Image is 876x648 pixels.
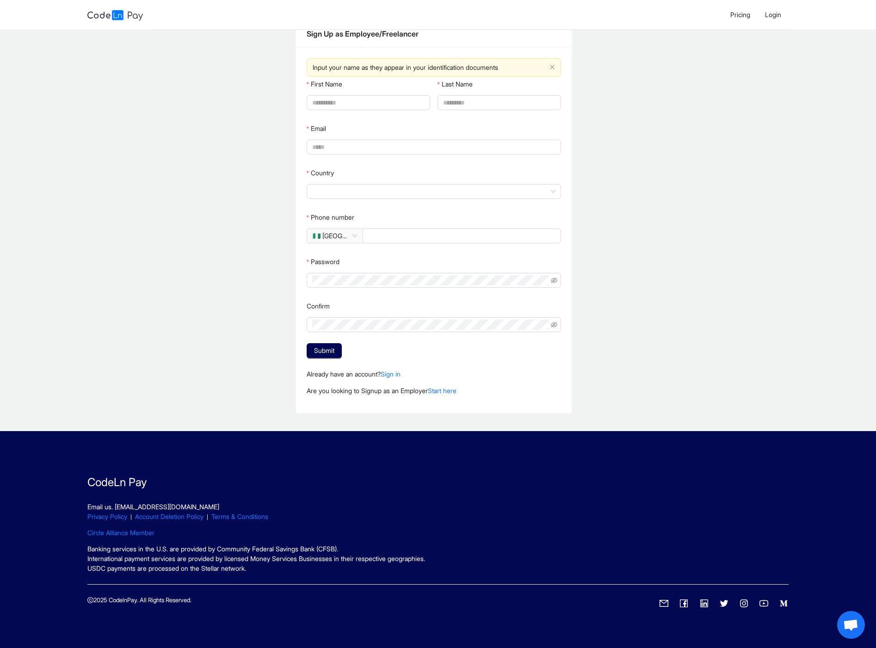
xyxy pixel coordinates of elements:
[307,121,326,136] label: Email
[720,599,728,608] span: twitter
[87,503,219,511] a: Email us. [EMAIL_ADDRESS][DOMAIN_NAME]
[87,545,425,572] span: Banking services in the U.S. are provided by Community Federal Savings Bank (CFSB). International...
[312,142,554,152] input: Email
[765,11,781,19] span: Login
[307,166,334,180] label: Country
[87,474,788,491] p: CodeLn Pay
[314,346,334,356] span: Submit
[307,77,342,92] label: First Name
[679,598,688,609] a: facebook
[549,64,555,70] button: close
[87,597,93,603] span: copyright
[307,343,342,358] button: Submit
[381,370,401,378] a: Sign in
[87,596,191,605] p: 2025 CodelnPay. All Rights Reserved.
[700,599,709,608] span: linkedin
[307,369,561,379] p: Already have an account?
[87,529,154,537] a: Circle Alliance Member
[307,254,339,269] label: Password
[759,599,768,608] span: youtube
[759,598,768,609] a: youtube
[660,599,668,608] span: mail
[779,599,788,608] span: medium
[312,98,423,108] input: First Name
[313,229,357,243] span: 🇳🇬 Nigeria
[779,598,788,609] a: medium
[730,11,750,19] span: Pricing
[740,599,748,608] span: instagram
[135,512,204,520] a: Account Deletion Policy
[660,598,668,609] a: mail
[837,611,865,639] div: Open chat
[740,598,748,609] a: instagram
[313,62,546,73] div: Input your name as they appear in your identification documents
[428,387,457,395] a: Start here
[443,98,554,108] input: Last Name
[551,277,557,284] span: eye-invisible
[87,512,127,520] a: Privacy Policy
[720,598,728,609] a: twitter
[700,598,709,609] a: linkedin
[307,299,330,314] label: Confirm
[679,599,688,608] span: facebook
[438,77,473,92] label: Last Name
[211,512,268,520] a: Terms & Conditions
[551,321,557,328] span: eye-invisible
[307,210,354,225] label: Phone number
[312,275,549,285] input: Password
[307,386,561,396] p: Are you looking to Signup as an Employer
[368,231,554,241] input: Phone number
[87,10,143,21] img: logo
[307,29,419,38] span: Sign Up as Employee/Freelancer
[312,320,549,330] input: Confirm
